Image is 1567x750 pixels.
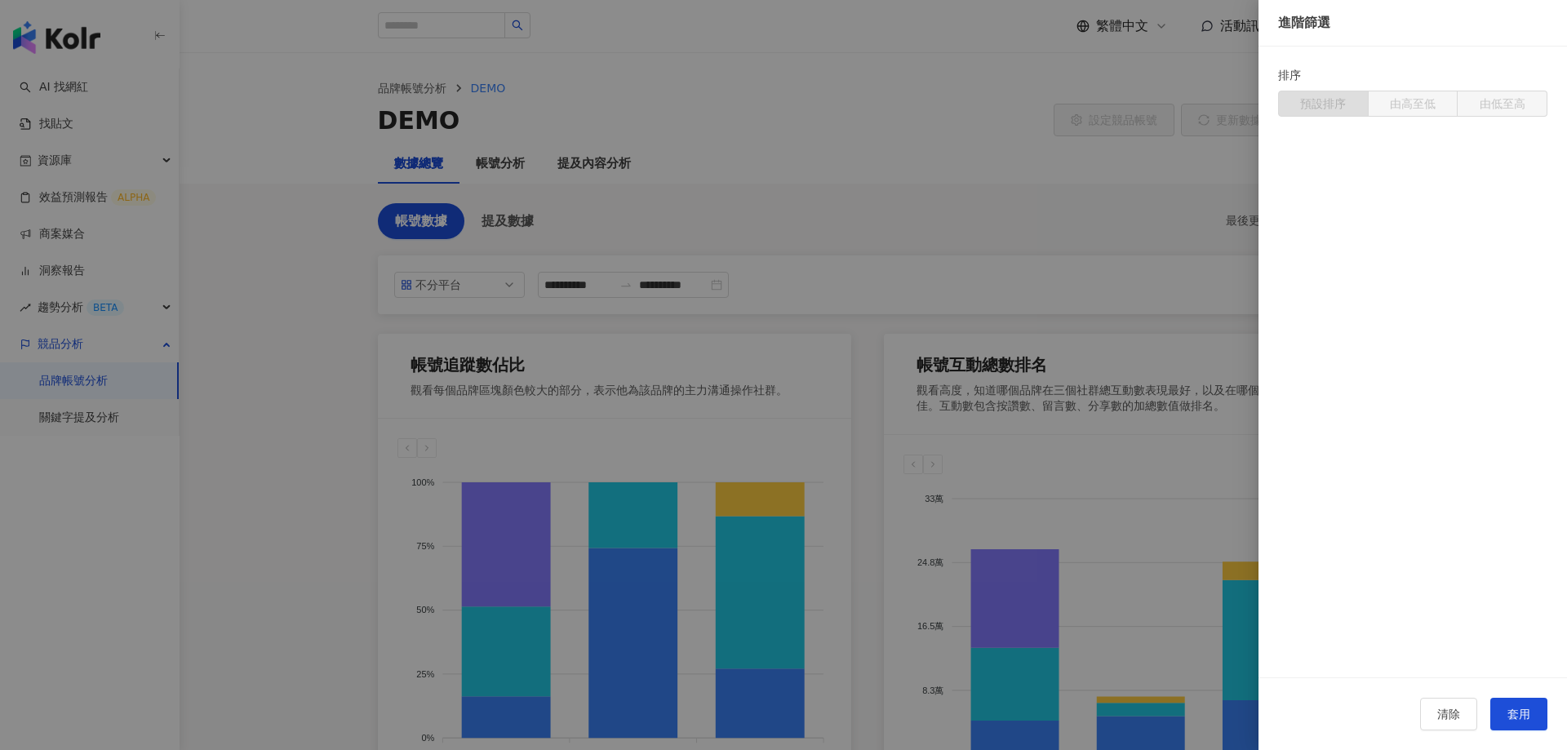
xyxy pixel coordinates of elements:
[1490,698,1547,730] button: 套用
[1437,708,1460,721] span: 清除
[1390,95,1436,113] span: 由高至低
[1480,95,1525,113] span: 由低至高
[1278,13,1547,33] div: 進階篩選
[1507,708,1530,721] span: 套用
[1420,698,1477,730] button: 清除
[1278,66,1313,84] label: 排序
[1300,95,1346,113] span: 預設排序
